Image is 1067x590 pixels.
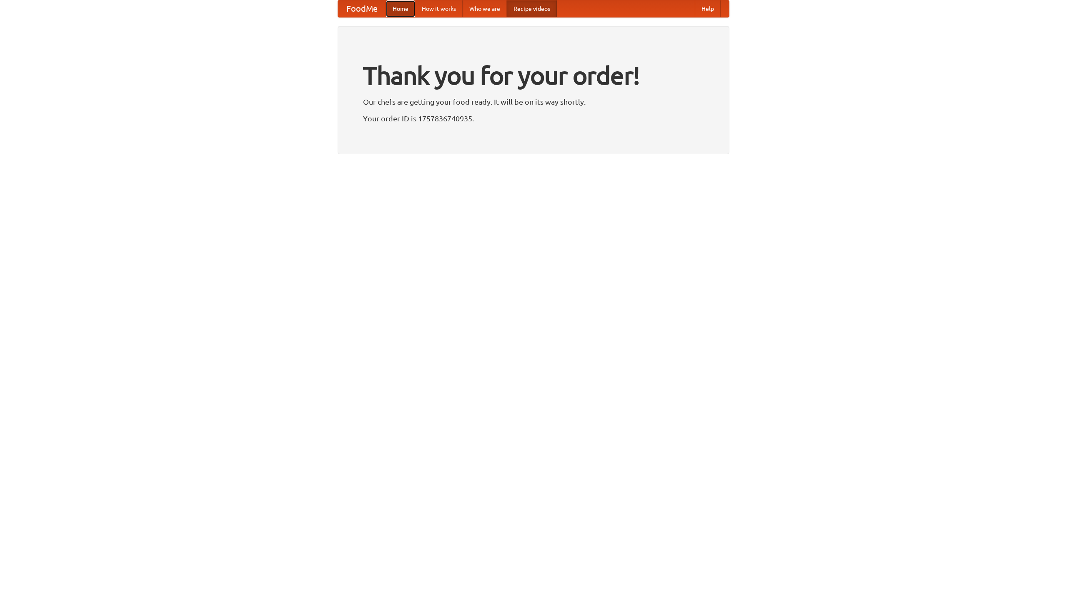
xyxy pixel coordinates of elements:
a: Who we are [463,0,507,17]
a: FoodMe [338,0,386,17]
a: Help [695,0,721,17]
a: Home [386,0,415,17]
h1: Thank you for your order! [363,55,704,95]
a: How it works [415,0,463,17]
p: Your order ID is 1757836740935. [363,112,704,125]
a: Recipe videos [507,0,557,17]
p: Our chefs are getting your food ready. It will be on its way shortly. [363,95,704,108]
